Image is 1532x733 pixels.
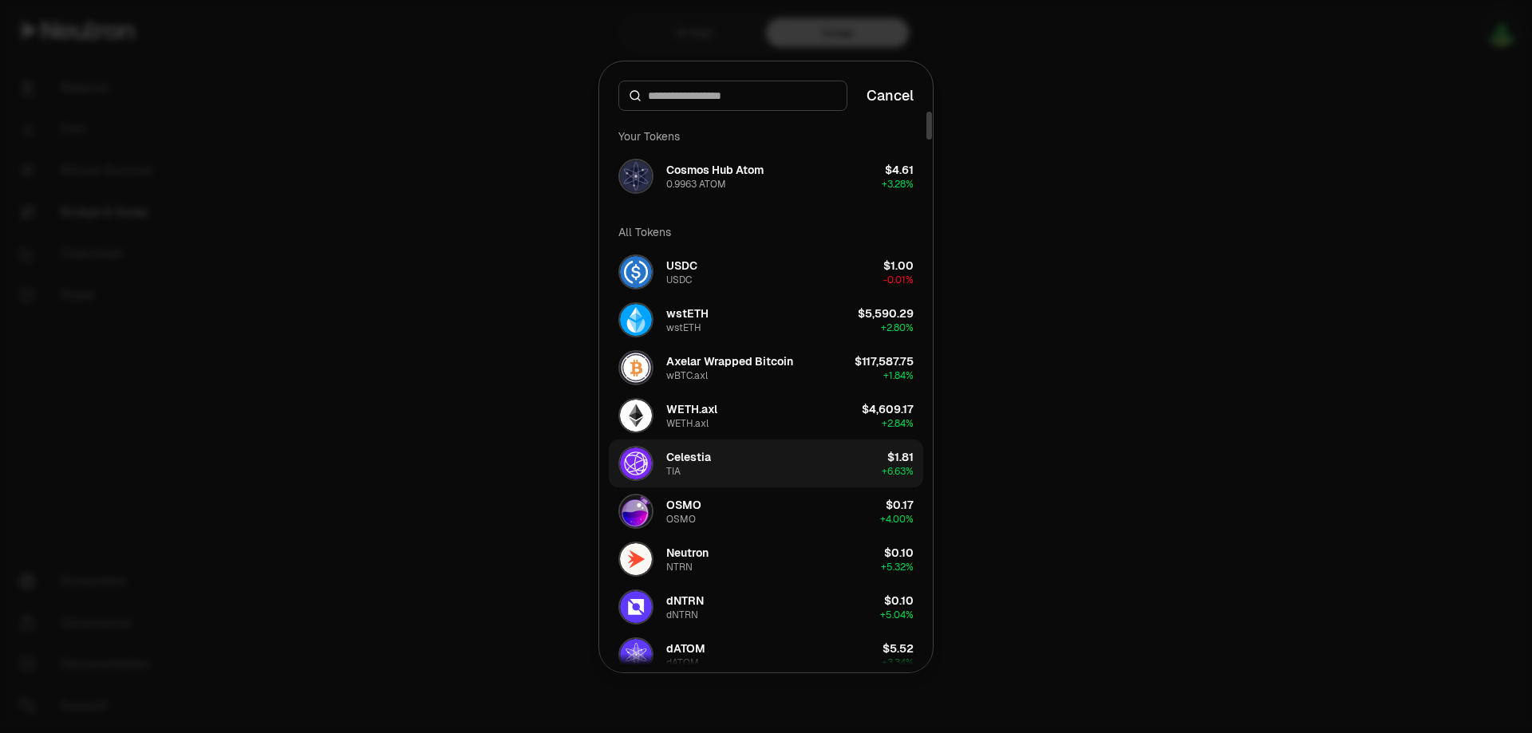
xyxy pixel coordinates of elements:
span: + 1.84% [883,369,914,382]
span: + 3.34% [882,656,914,669]
div: dNTRN [666,609,698,621]
img: dATOM Logo [620,639,652,671]
img: ATOM Logo [620,160,652,192]
div: TIA [666,465,681,478]
img: TIA Logo [620,447,652,479]
img: USDC Logo [620,256,652,288]
div: Celestia [666,449,711,465]
div: Axelar Wrapped Bitcoin [666,353,793,369]
div: $5,590.29 [858,305,914,321]
span: + 6.63% [882,465,914,478]
div: OSMO [666,497,701,513]
img: wstETH Logo [620,304,652,336]
div: 0.9963 ATOM [666,178,726,191]
div: wBTC.axl [666,369,708,382]
div: USDC [666,258,697,274]
div: wstETH [666,321,701,334]
div: All Tokens [609,216,923,248]
div: wstETH [666,305,709,321]
span: + 5.04% [880,609,914,621]
div: WETH.axl [666,417,709,430]
span: + 2.84% [882,417,914,430]
button: Cancel [867,85,914,107]
div: Cosmos Hub Atom [666,162,764,178]
button: dATOM LogodATOMdATOM$5.52+3.34% [609,631,923,679]
img: NTRN Logo [620,543,652,575]
span: + 4.00% [880,513,914,526]
div: dATOM [666,656,699,669]
button: WETH.axl LogoWETH.axlWETH.axl$4,609.17+2.84% [609,392,923,439]
img: OSMO Logo [620,495,652,527]
div: $5.52 [882,640,914,656]
button: wstETH LogowstETHwstETH$5,590.29+2.80% [609,296,923,344]
div: $117,587.75 [855,353,914,369]
div: OSMO [666,513,696,526]
button: OSMO LogoOSMOOSMO$0.17+4.00% [609,487,923,535]
button: ATOM LogoCosmos Hub Atom0.9963 ATOM$4.61+3.28% [609,152,923,200]
img: dNTRN Logo [620,591,652,623]
button: USDC LogoUSDCUSDC$1.00-0.01% [609,248,923,296]
div: Your Tokens [609,120,923,152]
span: -0.01% [883,274,914,286]
img: wBTC.axl Logo [620,352,652,384]
div: Neutron [666,545,709,561]
div: $4,609.17 [862,401,914,417]
div: WETH.axl [666,401,717,417]
div: $0.17 [886,497,914,513]
div: $0.10 [884,593,914,609]
span: + 3.28% [882,178,914,191]
div: $0.10 [884,545,914,561]
div: USDC [666,274,692,286]
div: $1.00 [883,258,914,274]
button: NTRN LogoNeutronNTRN$0.10+5.32% [609,535,923,583]
div: dNTRN [666,593,704,609]
span: + 5.32% [881,561,914,573]
div: NTRN [666,561,693,573]
div: dATOM [666,640,705,656]
button: TIA LogoCelestiaTIA$1.81+6.63% [609,439,923,487]
div: $4.61 [885,162,914,178]
img: WETH.axl Logo [620,400,652,432]
button: dNTRN LogodNTRNdNTRN$0.10+5.04% [609,583,923,631]
div: $1.81 [887,449,914,465]
span: + 2.80% [881,321,914,334]
button: wBTC.axl LogoAxelar Wrapped BitcoinwBTC.axl$117,587.75+1.84% [609,344,923,392]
